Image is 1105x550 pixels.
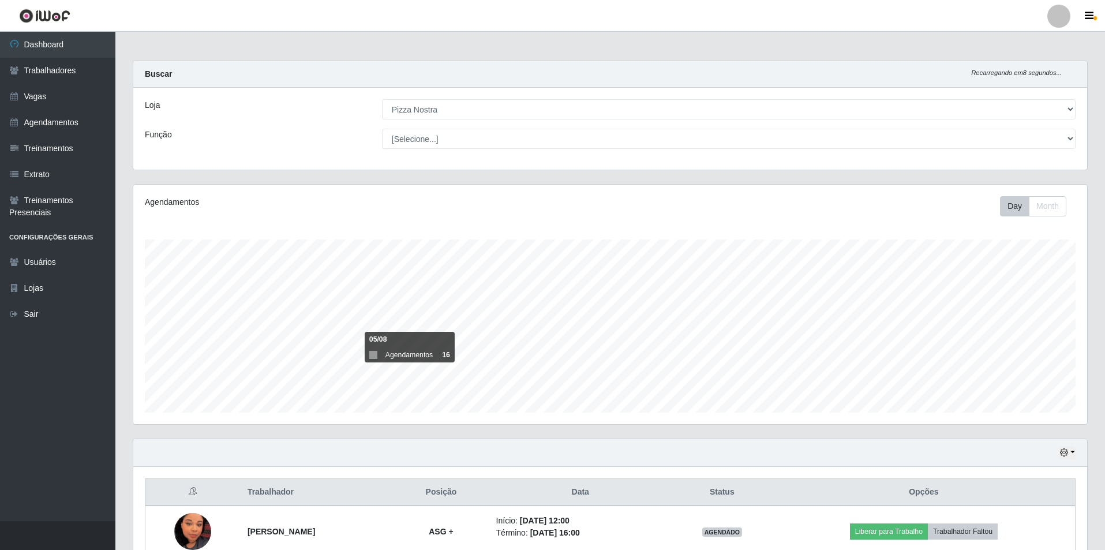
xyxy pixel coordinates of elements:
[489,479,672,506] th: Data
[1000,196,1066,216] div: First group
[928,523,998,540] button: Trabalhador Faltou
[145,196,523,208] div: Agendamentos
[241,479,393,506] th: Trabalhador
[496,515,665,527] li: Início:
[1000,196,1029,216] button: Day
[145,129,172,141] label: Função
[429,527,453,536] strong: ASG +
[145,99,160,111] label: Loja
[1029,196,1066,216] button: Month
[702,527,743,537] span: AGENDADO
[1000,196,1076,216] div: Toolbar with button groups
[850,523,928,540] button: Liberar para Trabalho
[672,479,773,506] th: Status
[393,479,489,506] th: Posição
[520,516,570,525] time: [DATE] 12:00
[773,479,1076,506] th: Opções
[145,69,172,78] strong: Buscar
[248,527,315,536] strong: [PERSON_NAME]
[971,69,1062,76] i: Recarregando em 8 segundos...
[19,9,70,23] img: CoreUI Logo
[530,528,580,537] time: [DATE] 16:00
[496,527,665,539] li: Término:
